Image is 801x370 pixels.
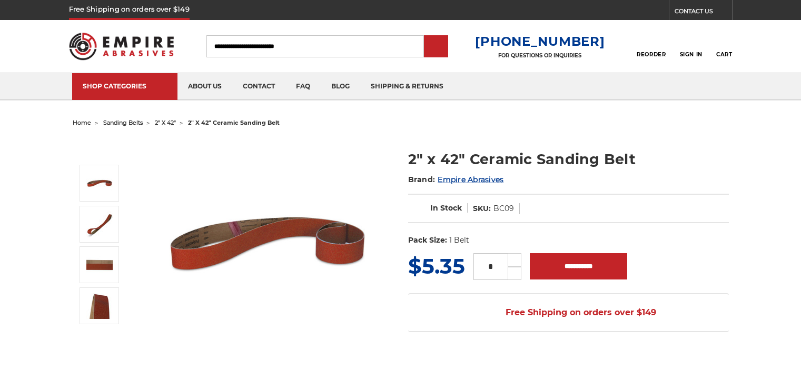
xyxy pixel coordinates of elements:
span: Sign In [680,51,703,58]
a: blog [321,73,360,100]
a: about us [177,73,232,100]
div: SHOP CATEGORIES [83,82,167,90]
a: sanding belts [103,119,143,126]
dd: BC09 [493,203,514,214]
a: Cart [716,35,732,58]
dt: SKU: [473,203,491,214]
h1: 2" x 42" Ceramic Sanding Belt [408,149,729,169]
dt: Pack Size: [408,235,447,246]
img: 2" x 42" Sanding Belt - Ceramic [86,170,113,196]
a: Empire Abrasives [438,175,503,184]
span: Reorder [637,51,666,58]
img: 2" x 42" Cer Sanding Belt [86,252,113,278]
span: $5.35 [408,253,465,279]
a: home [73,119,91,126]
a: [PHONE_NUMBER] [475,34,605,49]
dd: 1 Belt [449,235,469,246]
span: In Stock [430,203,462,213]
img: Empire Abrasives [69,26,174,67]
a: shipping & returns [360,73,454,100]
a: contact [232,73,285,100]
span: Cart [716,51,732,58]
a: Reorder [637,35,666,57]
img: 2" x 42" Sanding Belt - Ceramic [163,138,373,348]
a: faq [285,73,321,100]
input: Submit [426,36,447,57]
p: FOR QUESTIONS OR INQUIRIES [475,52,605,59]
span: 2" x 42" ceramic sanding belt [188,119,280,126]
a: 2" x 42" [155,119,176,126]
img: 2" x 42" - Ceramic Sanding Belt [86,293,113,319]
a: CONTACT US [675,5,732,20]
span: Free Shipping on orders over $149 [480,302,656,323]
img: 2" x 42" Ceramic Sanding Belt [86,211,113,237]
span: Brand: [408,175,436,184]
